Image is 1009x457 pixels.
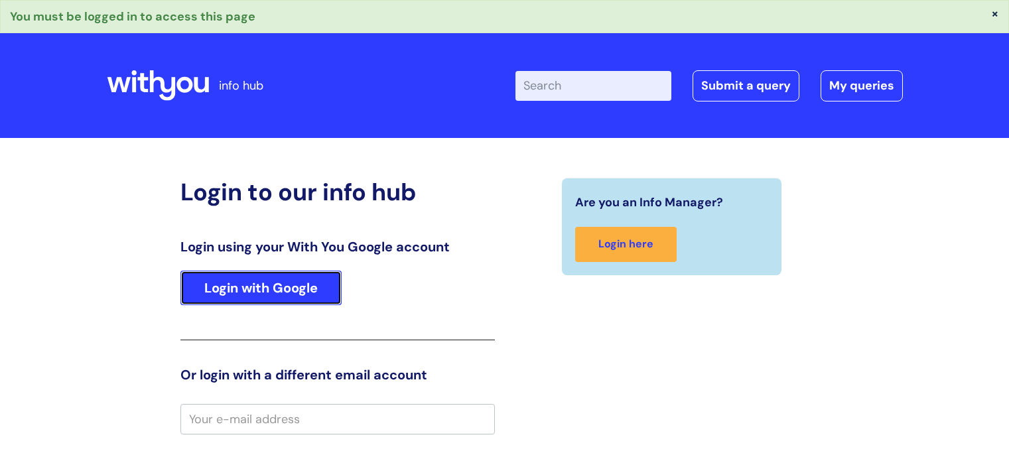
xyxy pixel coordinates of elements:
a: Login with Google [180,271,342,305]
a: Login here [575,227,677,262]
button: × [991,7,999,19]
a: My queries [821,70,903,101]
input: Your e-mail address [180,404,495,434]
h3: Login using your With You Google account [180,239,495,255]
span: Are you an Info Manager? [575,192,723,213]
a: Submit a query [693,70,799,101]
p: info hub [219,75,263,96]
input: Search [515,71,671,100]
h2: Login to our info hub [180,178,495,206]
h3: Or login with a different email account [180,367,495,383]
